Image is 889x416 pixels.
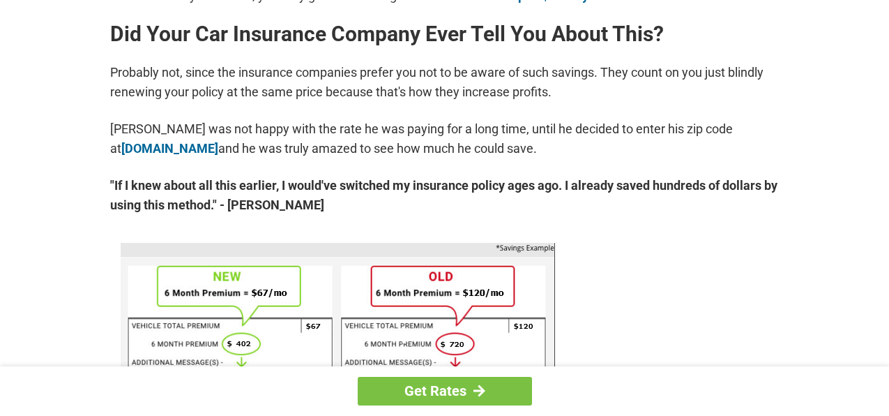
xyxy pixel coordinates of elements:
a: [DOMAIN_NAME] [121,141,218,156]
p: Probably not, since the insurance companies prefer you not to be aware of such savings. They coun... [110,63,780,102]
img: savings [121,243,555,408]
p: [PERSON_NAME] was not happy with the rate he was paying for a long time, until he decided to ente... [110,119,780,158]
h2: Did Your Car Insurance Company Ever Tell You About This? [110,23,780,45]
a: Get Rates [358,377,532,406]
strong: "If I knew about all this earlier, I would've switched my insurance policy ages ago. I already sa... [110,176,780,215]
